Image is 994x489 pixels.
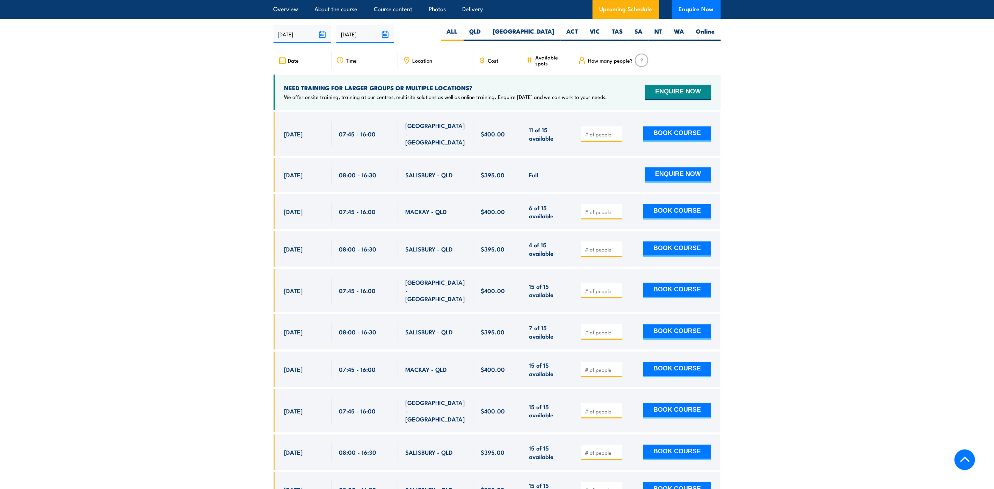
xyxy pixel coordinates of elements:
[529,241,566,257] span: 4 of 15 available
[643,403,711,418] button: BOOK COURSE
[441,27,464,41] label: ALL
[406,448,453,456] span: SALISBURY - QLD
[585,329,620,336] input: # of people
[284,365,303,373] span: [DATE]
[284,328,303,336] span: [DATE]
[529,361,566,377] span: 15 of 15 available
[481,207,505,215] span: $400.00
[284,93,607,100] p: We offer onsite training, training at our centres, multisite solutions as well as online training...
[529,444,566,460] span: 15 of 15 available
[339,365,376,373] span: 07:45 - 16:00
[274,25,331,43] input: From date
[487,27,561,41] label: [GEOGRAPHIC_DATA]
[481,328,505,336] span: $395.00
[339,286,376,295] span: 07:45 - 16:00
[529,282,566,299] span: 15 of 15 available
[643,241,711,257] button: BOOK COURSE
[406,365,447,373] span: MACKAY - QLD
[488,57,499,63] span: Cost
[284,245,303,253] span: [DATE]
[481,407,505,415] span: $400.00
[585,208,620,215] input: # of people
[288,57,299,63] span: Date
[406,171,453,179] span: SALISBURY - QLD
[561,27,584,41] label: ACT
[406,328,453,336] span: SALISBURY - QLD
[284,130,303,138] span: [DATE]
[481,448,505,456] span: $395.00
[339,328,377,336] span: 08:00 - 16:30
[529,171,538,179] span: Full
[588,57,633,63] span: How many people?
[481,171,505,179] span: $395.00
[690,27,721,41] label: Online
[585,408,620,415] input: # of people
[585,366,620,373] input: # of people
[284,407,303,415] span: [DATE]
[481,286,505,295] span: $400.00
[339,207,376,215] span: 07:45 - 16:00
[406,207,447,215] span: MACKAY - QLD
[406,245,453,253] span: SALISBURY - QLD
[284,286,303,295] span: [DATE]
[464,27,487,41] label: QLD
[529,324,566,340] span: 7 of 15 available
[481,365,505,373] span: $400.00
[649,27,668,41] label: NT
[585,246,620,253] input: # of people
[346,57,357,63] span: Time
[585,131,620,138] input: # of people
[606,27,629,41] label: TAS
[339,130,376,138] span: 07:45 - 16:00
[284,207,303,215] span: [DATE]
[336,25,394,43] input: To date
[629,27,649,41] label: SA
[529,126,566,142] span: 11 of 15 available
[284,84,607,92] h4: NEED TRAINING FOR LARGER GROUPS OR MULTIPLE LOCATIONS?
[529,204,566,220] span: 6 of 15 available
[585,449,620,456] input: # of people
[585,288,620,295] input: # of people
[535,54,568,66] span: Available spots
[584,27,606,41] label: VIC
[643,283,711,298] button: BOOK COURSE
[643,204,711,219] button: BOOK COURSE
[339,245,377,253] span: 08:00 - 16:30
[643,324,711,340] button: BOOK COURSE
[529,403,566,419] span: 15 of 15 available
[284,448,303,456] span: [DATE]
[668,27,690,41] label: WA
[481,130,505,138] span: $400.00
[643,126,711,142] button: BOOK COURSE
[645,85,711,100] button: ENQUIRE NOW
[406,398,466,423] span: [GEOGRAPHIC_DATA] - [GEOGRAPHIC_DATA]
[645,167,711,183] button: ENQUIRE NOW
[643,362,711,377] button: BOOK COURSE
[339,171,377,179] span: 08:00 - 16:30
[339,407,376,415] span: 07:45 - 16:00
[284,171,303,179] span: [DATE]
[406,278,466,303] span: [GEOGRAPHIC_DATA] - [GEOGRAPHIC_DATA]
[339,448,377,456] span: 08:00 - 16:30
[481,245,505,253] span: $395.00
[406,121,466,146] span: [GEOGRAPHIC_DATA] - [GEOGRAPHIC_DATA]
[413,57,433,63] span: Location
[643,445,711,460] button: BOOK COURSE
